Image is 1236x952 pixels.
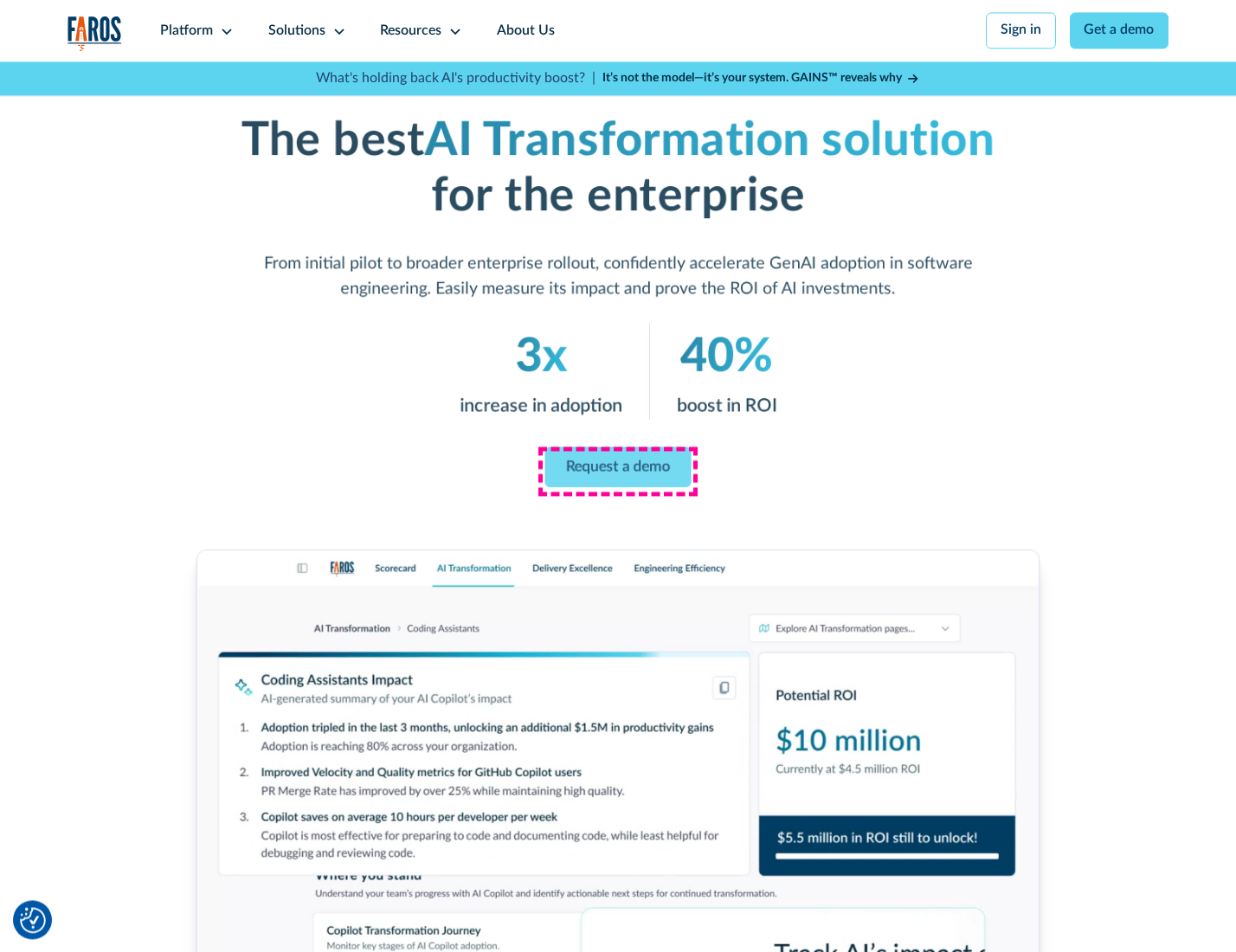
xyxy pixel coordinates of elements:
[216,252,1019,302] p: From initial pilot to broader enterprise rollout, confidently accelerate GenAI adoption in softwa...
[680,333,773,380] em: 40%
[431,173,804,220] strong: for the enterprise
[241,117,425,164] strong: The best
[68,16,123,51] a: home
[20,907,46,933] img: Revisit consent button
[68,16,123,51] img: Logo of the analytics and reporting company Faros.
[268,21,325,42] div: Solutions
[460,392,622,420] p: increase in adoption
[515,333,567,380] em: 3x
[602,69,921,87] a: It’s not the model—it’s your system. GAINS™ reveals why
[602,72,902,84] strong: It’s not the model—it’s your system. GAINS™ reveals why
[676,392,776,420] p: boost in ROI
[20,907,46,933] button: Cookie Settings
[425,117,995,164] em: AI Transformation solution
[380,21,441,42] div: Resources
[545,447,692,487] a: Request a demo
[160,21,213,42] div: Platform
[986,12,1056,48] a: Sign in
[316,68,595,89] p: What's holding back AI's productivity boost? |
[1070,12,1169,48] a: Get a demo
